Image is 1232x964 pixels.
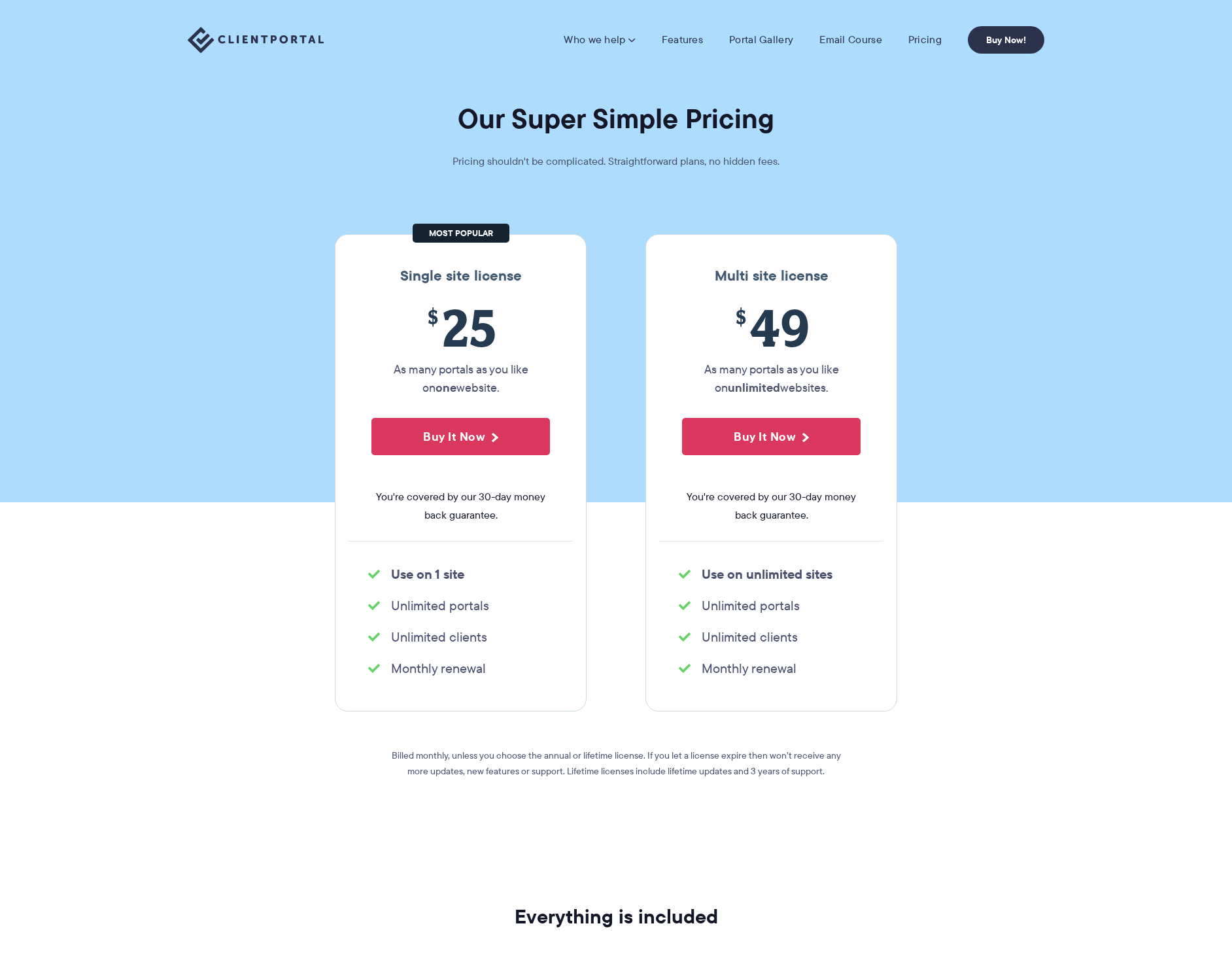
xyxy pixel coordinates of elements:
a: Buy Now! [968,26,1044,54]
span: You're covered by our 30-day money back guarantee. [682,488,861,525]
li: Unlimited clients [368,628,553,646]
a: Email Course [819,33,882,46]
strong: unlimited [728,379,780,396]
a: Portal Gallery [729,33,793,46]
a: Who we help [564,33,635,46]
p: Billed monthly, unless you choose the annual or lifetime license. If you let a license expire the... [381,748,851,779]
button: Buy It Now [682,418,861,455]
li: Monthly renewal [679,659,864,678]
li: Monthly renewal [368,659,553,678]
a: Features [662,33,703,46]
h3: Single site license [349,267,573,284]
span: You're covered by our 30-day money back guarantee. [371,488,550,525]
p: As many portals as you like on websites. [682,360,861,397]
strong: Use on unlimited sites [702,564,832,584]
h2: Everything is included [249,906,984,927]
p: As many portals as you like on website. [371,360,550,397]
strong: Use on 1 site [391,564,464,584]
li: Unlimited portals [679,596,864,615]
p: Pricing shouldn't be complicated. Straightforward plans, no hidden fees. [420,152,812,171]
button: Buy It Now [371,418,550,455]
li: Unlimited clients [679,628,864,646]
strong: one [436,379,456,396]
h3: Multi site license [659,267,883,284]
span: 49 [682,298,861,357]
a: Pricing [908,33,942,46]
span: 25 [371,298,550,357]
li: Unlimited portals [368,596,553,615]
